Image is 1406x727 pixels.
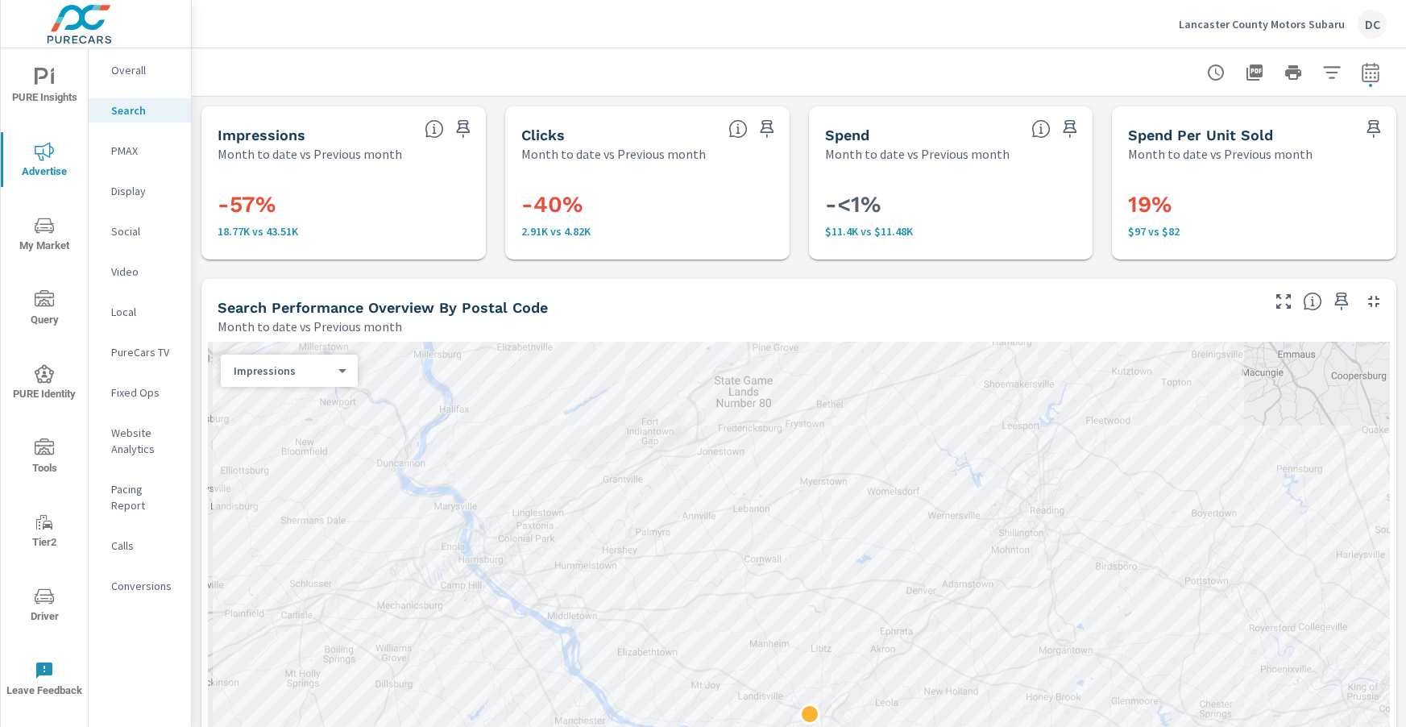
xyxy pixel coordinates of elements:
[1361,289,1387,314] button: Minimize Widget
[89,260,191,284] div: Video
[1303,292,1322,311] span: Understand Search performance data by postal code. Individual postal codes can be selected and ex...
[111,264,178,280] p: Video
[521,225,774,238] p: 2,911 vs 4,818
[1128,127,1273,143] h5: Spend Per Unit Sold
[1057,116,1083,142] span: Save this to your personalized report
[6,290,83,330] span: Query
[1031,119,1051,139] span: The amount of money spent on advertising during the period.
[6,216,83,255] span: My Market
[111,102,178,118] p: Search
[89,477,191,517] div: Pacing Report
[6,513,83,552] span: Tier2
[218,317,402,336] p: Month to date vs Previous month
[111,538,178,554] p: Calls
[1358,10,1387,39] div: DC
[1361,116,1387,142] span: Save this to your personalized report
[825,191,1077,218] h3: -<1%
[218,191,470,218] h3: -57%
[1316,56,1348,89] button: Apply Filters
[111,481,178,513] p: Pacing Report
[89,380,191,405] div: Fixed Ops
[425,119,444,139] span: The number of times an ad was shown on your behalf.
[89,219,191,243] div: Social
[111,344,178,360] p: PureCars TV
[825,127,869,143] h5: Spend
[111,183,178,199] p: Display
[521,127,565,143] h5: Clicks
[6,364,83,404] span: PURE Identity
[450,116,476,142] span: Save this to your personalized report
[89,98,191,123] div: Search
[111,62,178,78] p: Overall
[89,139,191,163] div: PMAX
[218,299,548,316] h5: Search Performance Overview By Postal Code
[89,534,191,558] div: Calls
[111,384,178,401] p: Fixed Ops
[1329,289,1354,314] span: Save this to your personalized report
[89,179,191,203] div: Display
[218,225,470,238] p: 18,770 vs 43,513
[111,578,178,594] p: Conversions
[111,304,178,320] p: Local
[825,225,1077,238] p: $11,399 vs $11,481
[221,363,345,379] div: Impressions
[111,223,178,239] p: Social
[1,48,88,716] div: nav menu
[728,119,748,139] span: The number of times an ad was clicked by a consumer.
[234,363,332,378] p: Impressions
[521,144,706,164] p: Month to date vs Previous month
[89,421,191,461] div: Website Analytics
[1354,56,1387,89] button: Select Date Range
[6,438,83,478] span: Tools
[6,68,83,107] span: PURE Insights
[754,116,780,142] span: Save this to your personalized report
[1128,191,1380,218] h3: 19%
[1128,225,1380,238] p: $97 vs $82
[218,144,402,164] p: Month to date vs Previous month
[111,143,178,159] p: PMAX
[89,574,191,598] div: Conversions
[825,144,1010,164] p: Month to date vs Previous month
[1128,144,1313,164] p: Month to date vs Previous month
[6,661,83,700] span: Leave Feedback
[89,58,191,82] div: Overall
[521,191,774,218] h3: -40%
[1271,289,1296,314] button: Make Fullscreen
[6,587,83,626] span: Driver
[1179,17,1345,31] p: Lancaster County Motors Subaru
[218,127,305,143] h5: Impressions
[111,425,178,457] p: Website Analytics
[89,340,191,364] div: PureCars TV
[89,300,191,324] div: Local
[6,142,83,181] span: Advertise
